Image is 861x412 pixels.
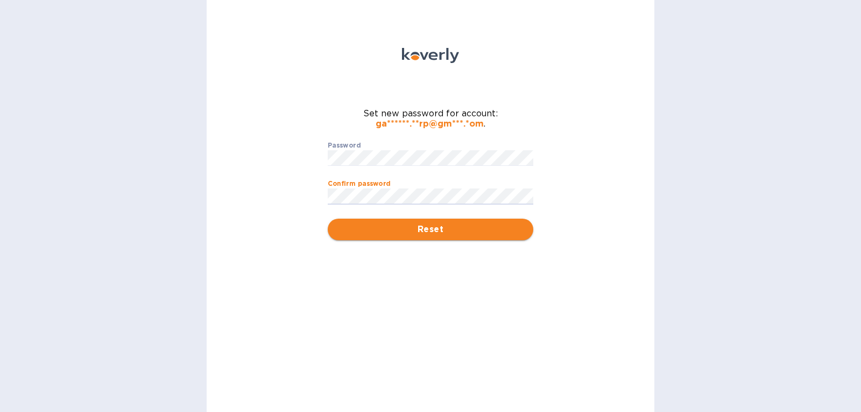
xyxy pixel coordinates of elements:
[328,181,391,187] label: Confirm password
[402,48,459,63] img: Koverly
[328,108,533,129] span: Set new password for account: .
[328,219,533,240] button: Reset
[336,223,525,236] span: Reset
[328,142,361,149] label: Password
